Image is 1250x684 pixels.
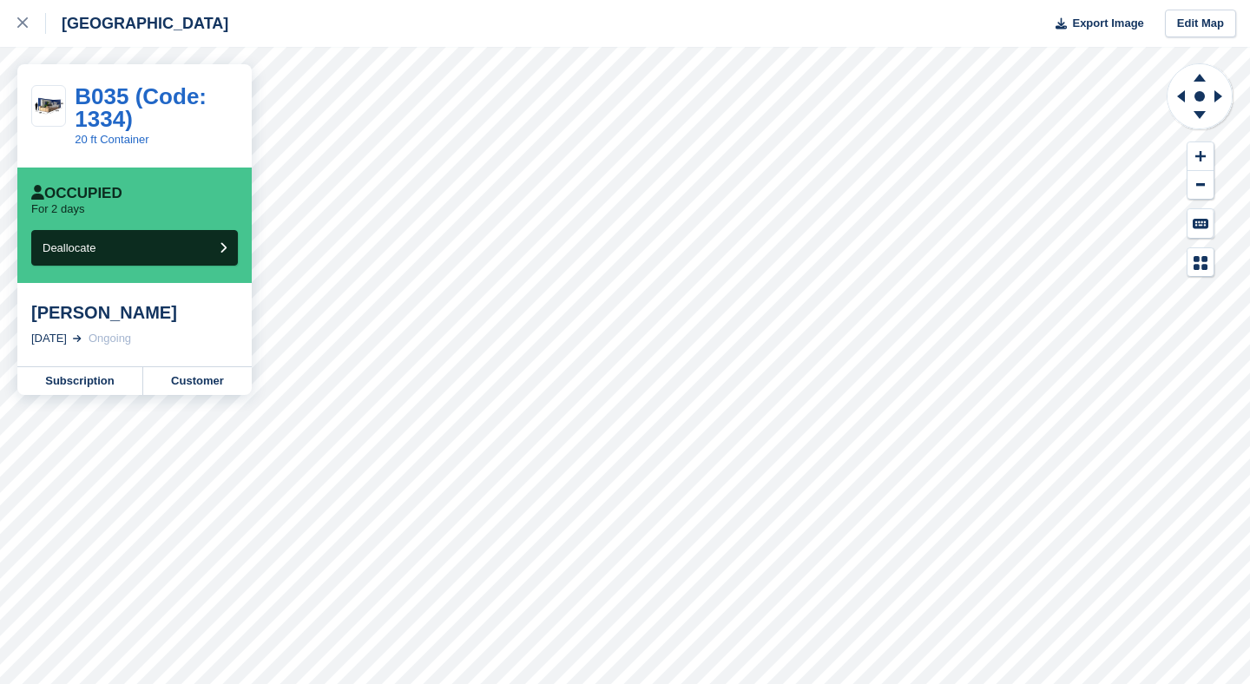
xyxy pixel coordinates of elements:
div: Ongoing [89,330,131,347]
div: [GEOGRAPHIC_DATA] [46,13,228,34]
button: Zoom In [1187,142,1214,171]
img: arrow-right-light-icn-cde0832a797a2874e46488d9cf13f60e5c3a73dbe684e267c42b8395dfbc2abf.svg [73,335,82,342]
div: [PERSON_NAME] [31,302,238,323]
a: Edit Map [1165,10,1236,38]
span: Deallocate [43,241,95,254]
button: Zoom Out [1187,171,1214,200]
button: Map Legend [1187,248,1214,277]
a: 20 ft Container [75,133,148,146]
a: B035 (Code: 1334) [75,83,207,132]
div: [DATE] [31,330,67,347]
p: For 2 days [31,202,84,216]
a: Subscription [17,367,143,395]
button: Keyboard Shortcuts [1187,209,1214,238]
a: Customer [143,367,252,395]
button: Export Image [1045,10,1144,38]
span: Export Image [1072,15,1143,32]
div: Occupied [31,185,122,202]
button: Deallocate [31,230,238,266]
img: 20-ft-container.jpg [32,94,65,119]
